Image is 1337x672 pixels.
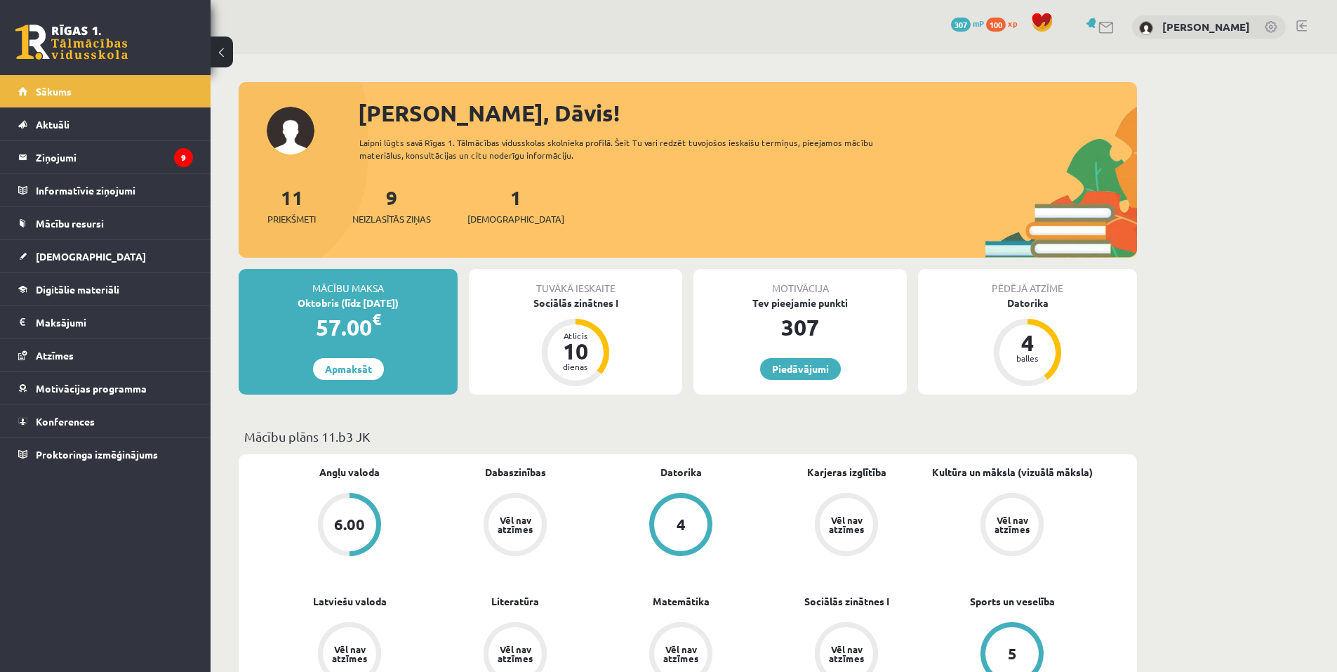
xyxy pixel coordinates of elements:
[36,85,72,98] span: Sākums
[929,493,1095,559] a: Vēl nav atzīmes
[313,594,387,609] a: Latviešu valoda
[319,465,380,480] a: Angļu valoda
[677,517,686,532] div: 4
[36,382,147,395] span: Motivācijas programma
[18,108,193,140] a: Aktuāli
[495,645,535,663] div: Vēl nav atzīmes
[239,310,458,344] div: 57.00
[807,465,886,480] a: Karjeras izglītība
[986,18,1006,32] span: 100
[244,427,1131,446] p: Mācību plāns 11.b3 JK
[554,340,597,362] div: 10
[1008,18,1017,29] span: xp
[36,349,74,362] span: Atzīmes
[18,339,193,371] a: Atzīmes
[918,269,1137,296] div: Pēdējā atzīme
[693,269,907,296] div: Motivācija
[36,217,104,230] span: Mācību resursi
[660,465,702,480] a: Datorika
[1139,21,1153,35] img: Dāvis Sauja
[653,594,710,609] a: Matemātika
[18,240,193,272] a: [DEMOGRAPHIC_DATA]
[432,493,598,559] a: Vēl nav atzīmes
[18,273,193,305] a: Digitālie materiāli
[18,207,193,239] a: Mācību resursi
[661,645,700,663] div: Vēl nav atzīmes
[827,645,866,663] div: Vēl nav atzīmes
[554,331,597,340] div: Atlicis
[491,594,539,609] a: Literatūra
[267,185,316,226] a: 11Priekšmeti
[554,362,597,371] div: dienas
[18,174,193,206] a: Informatīvie ziņojumi
[36,306,193,338] legend: Maksājumi
[267,212,316,226] span: Priekšmeti
[1008,646,1017,661] div: 5
[36,174,193,206] legend: Informatīvie ziņojumi
[992,515,1032,534] div: Vēl nav atzīmes
[18,75,193,107] a: Sākums
[485,465,546,480] a: Dabaszinības
[239,269,458,296] div: Mācību maksa
[36,118,69,131] span: Aktuāli
[313,358,384,380] a: Apmaksāt
[804,594,889,609] a: Sociālās zinātnes I
[469,296,682,388] a: Sociālās zinātnes I Atlicis 10 dienas
[334,517,365,532] div: 6.00
[951,18,984,29] a: 307 mP
[352,185,431,226] a: 9Neizlasītās ziņas
[827,515,866,534] div: Vēl nav atzīmes
[693,310,907,344] div: 307
[18,372,193,404] a: Motivācijas programma
[372,309,381,329] span: €
[330,645,369,663] div: Vēl nav atzīmes
[1006,354,1049,362] div: balles
[469,296,682,310] div: Sociālās zinātnes I
[36,448,158,461] span: Proktoringa izmēģinājums
[239,296,458,310] div: Oktobris (līdz [DATE])
[495,515,535,534] div: Vēl nav atzīmes
[18,306,193,338] a: Maksājumi
[986,18,1024,29] a: 100 xp
[36,415,95,428] span: Konferences
[970,594,1055,609] a: Sports un veselība
[467,212,564,226] span: [DEMOGRAPHIC_DATA]
[36,250,146,263] span: [DEMOGRAPHIC_DATA]
[18,438,193,470] a: Proktoringa izmēģinājums
[918,296,1137,388] a: Datorika 4 balles
[15,25,128,60] a: Rīgas 1. Tālmācības vidusskola
[359,136,898,162] div: Laipni lūgts savā Rīgas 1. Tālmācības vidusskolas skolnieka profilā. Šeit Tu vari redzēt tuvojošo...
[1006,331,1049,354] div: 4
[18,141,193,173] a: Ziņojumi9
[267,493,432,559] a: 6.00
[764,493,929,559] a: Vēl nav atzīmes
[352,212,431,226] span: Neizlasītās ziņas
[469,269,682,296] div: Tuvākā ieskaite
[951,18,971,32] span: 307
[760,358,841,380] a: Piedāvājumi
[36,283,119,296] span: Digitālie materiāli
[973,18,984,29] span: mP
[693,296,907,310] div: Tev pieejamie punkti
[918,296,1137,310] div: Datorika
[174,148,193,167] i: 9
[36,141,193,173] legend: Ziņojumi
[598,493,764,559] a: 4
[358,96,1137,130] div: [PERSON_NAME], Dāvis!
[1162,20,1250,34] a: [PERSON_NAME]
[18,405,193,437] a: Konferences
[932,465,1093,480] a: Kultūra un māksla (vizuālā māksla)
[467,185,564,226] a: 1[DEMOGRAPHIC_DATA]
